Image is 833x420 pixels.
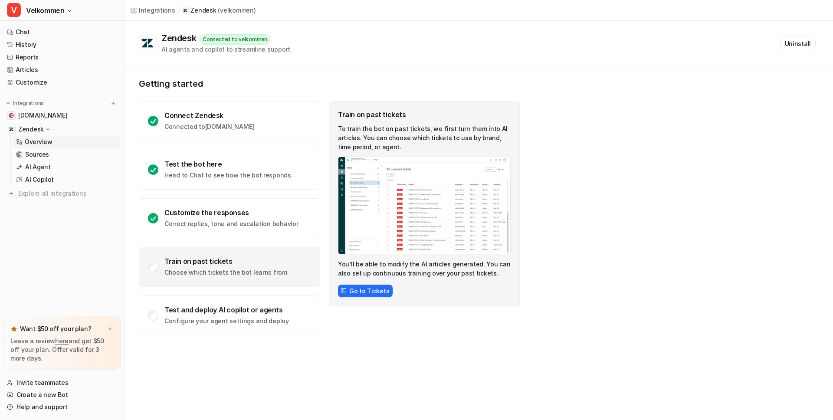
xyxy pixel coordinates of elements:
div: Connected to velkommen [200,34,270,45]
p: Want $50 off your plan? [20,325,92,333]
p: Zendesk [190,6,216,15]
a: Invite teammates [3,377,121,389]
button: Go to Tickets [338,285,393,297]
a: Help and support [3,401,121,413]
p: You’ll be able to modify the AI articles generated. You can also set up continuous training over ... [338,259,511,278]
p: Connected to [164,122,254,131]
a: Articles [3,64,121,76]
div: Integrations [139,6,175,15]
a: Explore all integrations [3,187,121,200]
p: To train the bot on past tickets, we first turn them into AI articles. You can choose which ticke... [338,124,511,151]
a: AI Agent [13,161,121,173]
div: AI agents and copilot to streamline support [161,45,290,54]
a: [DOMAIN_NAME] [205,123,254,130]
a: Zendesk(velkommen) [182,6,256,15]
img: explore all integrations [7,189,16,198]
div: Train on past tickets [338,110,511,119]
a: Sources [13,148,121,161]
img: x [107,326,112,332]
span: V [7,3,21,17]
p: Zendesk [18,125,44,134]
p: Leave a review and get $50 off your plan. Offer valid for 3 more days. [10,337,114,363]
span: Velkommen [26,4,64,16]
a: Integrations [130,6,175,15]
p: Head to Chat to see how the bot responds [164,171,291,180]
a: Overview [13,136,121,148]
div: Customize the responses [164,208,298,217]
img: expand menu [5,100,11,106]
p: AI Agent [25,163,51,171]
div: Test the bot here [164,160,291,168]
p: AI Copilot [25,175,54,184]
button: Integrations [3,99,46,108]
p: Choose which tickets the bot learns from [164,268,287,277]
a: Create a new Bot [3,389,121,401]
img: menu_add.svg [110,100,116,106]
div: Zendesk [161,33,200,43]
a: Customize [3,76,121,89]
p: ( velkommen ) [218,6,256,15]
p: Getting started [139,79,521,89]
p: Integrations [13,100,44,107]
img: velkommen.dk [9,113,14,118]
img: star [10,325,17,332]
p: Configure your agent settings and deploy [164,317,289,325]
div: Test and deploy AI copilot or agents [164,305,289,314]
a: History [3,39,121,51]
p: Correct replies, tone and escalation behavior [164,220,298,228]
a: Reports [3,51,121,63]
a: Chat [3,26,121,38]
img: FrameIcon [341,288,347,294]
button: Uninstall [780,36,816,51]
a: AI Copilot [13,174,121,186]
img: Zendesk logo [141,38,154,49]
a: here [55,337,69,345]
span: Explore all integrations [18,187,118,200]
span: [DOMAIN_NAME] [18,111,67,120]
a: velkommen.dk[DOMAIN_NAME] [3,109,121,121]
div: Connect Zendesk [164,111,254,120]
img: Zendesk [9,127,14,132]
span: / [178,7,180,14]
img: Past Tickets [338,157,511,254]
div: Train on past tickets [164,257,287,266]
p: Sources [25,150,49,159]
p: Overview [25,138,52,146]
